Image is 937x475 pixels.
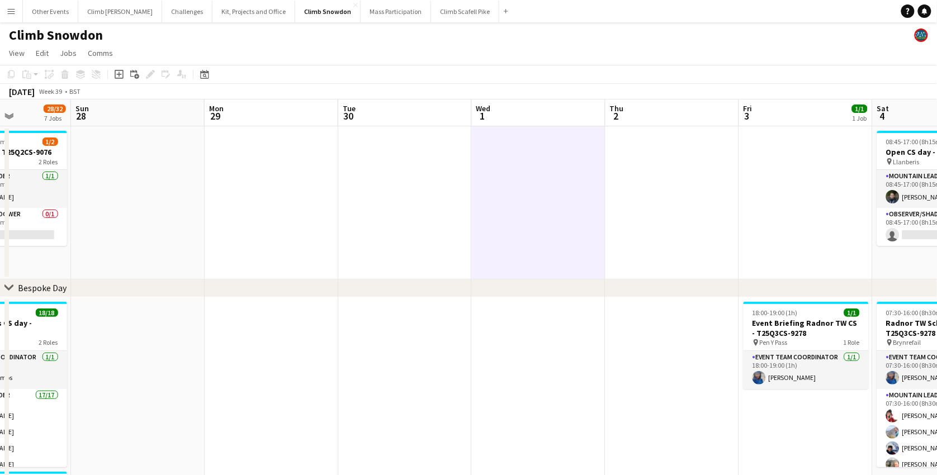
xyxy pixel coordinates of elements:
div: Bespoke Day [18,282,67,293]
button: Other Events [23,1,78,22]
h1: Climb Snowdon [9,27,103,44]
span: Jobs [60,48,77,58]
button: Kit, Projects and Office [212,1,295,22]
a: Edit [31,46,53,60]
button: Climb [PERSON_NAME] [78,1,162,22]
button: Mass Participation [361,1,431,22]
span: View [9,48,25,58]
span: Edit [36,48,49,58]
a: Comms [83,46,117,60]
button: Climb Scafell Pike [431,1,499,22]
app-user-avatar: Staff RAW Adventures [915,28,928,42]
a: View [4,46,29,60]
button: Climb Snowdon [295,1,361,22]
a: Jobs [55,46,81,60]
span: Comms [88,48,113,58]
button: Challenges [162,1,212,22]
div: BST [69,87,81,96]
div: [DATE] [9,86,35,97]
